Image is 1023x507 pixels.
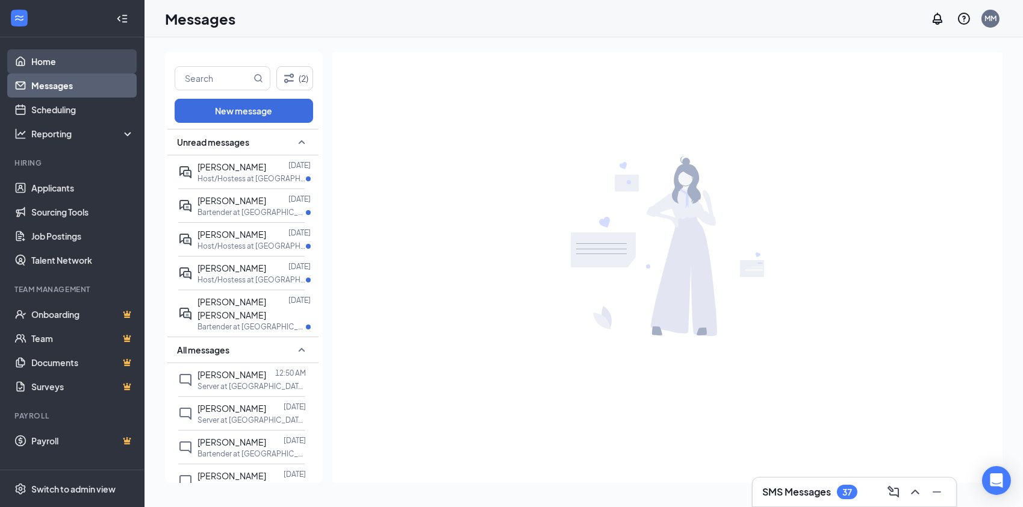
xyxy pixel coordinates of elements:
p: Bartender at [GEOGRAPHIC_DATA], [GEOGRAPHIC_DATA] [197,322,306,332]
a: Sourcing Tools [31,200,134,224]
span: [PERSON_NAME] [PERSON_NAME] [197,296,266,320]
span: [PERSON_NAME] [197,263,266,273]
p: [DATE] [284,435,306,446]
button: New message [175,99,313,123]
svg: Collapse [116,13,128,25]
svg: ActiveDoubleChat [178,266,193,281]
svg: ChatInactive [178,474,193,488]
span: [PERSON_NAME] [197,470,266,481]
p: [DATE] [284,402,306,412]
svg: ActiveDoubleChat [178,165,193,179]
svg: QuestionInfo [957,11,971,26]
p: Bartender at [GEOGRAPHIC_DATA], [GEOGRAPHIC_DATA] [197,449,306,459]
a: Talent Network [31,248,134,272]
a: TeamCrown [31,326,134,350]
button: Minimize [927,482,947,502]
svg: WorkstreamLogo [13,12,25,24]
svg: SmallChevronUp [294,135,309,149]
div: Switch to admin view [31,483,116,495]
div: 37 [842,487,852,497]
a: Applicants [31,176,134,200]
div: Hiring [14,158,132,168]
p: Server at [GEOGRAPHIC_DATA], [GEOGRAPHIC_DATA] [197,381,306,391]
p: Host/Hostess at [GEOGRAPHIC_DATA], [GEOGRAPHIC_DATA] [197,241,306,251]
svg: ActiveDoubleChat [178,232,193,247]
a: SurveysCrown [31,375,134,399]
svg: MagnifyingGlass [253,73,263,83]
svg: Settings [14,483,26,495]
h1: Messages [165,8,235,29]
svg: Filter [282,71,296,86]
button: ComposeMessage [884,482,903,502]
p: [DATE] [288,194,311,204]
div: MM [984,13,997,23]
div: Open Intercom Messenger [982,466,1011,495]
p: Server at [GEOGRAPHIC_DATA], [GEOGRAPHIC_DATA] [197,415,306,425]
a: Scheduling [31,98,134,122]
button: Filter (2) [276,66,313,90]
span: [PERSON_NAME] [197,161,266,172]
svg: Notifications [930,11,945,26]
a: Home [31,49,134,73]
p: [DATE] [288,228,311,238]
div: Payroll [14,411,132,421]
span: [PERSON_NAME] [197,229,266,240]
p: Bartender at [GEOGRAPHIC_DATA], [GEOGRAPHIC_DATA] [197,482,306,493]
button: ChevronUp [906,482,925,502]
svg: ChatInactive [178,406,193,421]
span: [PERSON_NAME] [197,403,266,414]
svg: ActiveDoubleChat [178,306,193,321]
h3: SMS Messages [762,485,831,499]
span: All messages [177,344,229,356]
div: Reporting [31,128,135,140]
p: Bartender at [GEOGRAPHIC_DATA], [GEOGRAPHIC_DATA] [197,207,306,217]
p: Host/Hostess at [GEOGRAPHIC_DATA], [GEOGRAPHIC_DATA] [197,275,306,285]
a: OnboardingCrown [31,302,134,326]
a: DocumentsCrown [31,350,134,375]
p: [DATE] [284,469,306,479]
input: Search [175,67,251,90]
p: Host/Hostess at [GEOGRAPHIC_DATA], [GEOGRAPHIC_DATA] [197,173,306,184]
p: [DATE] [288,160,311,170]
span: [PERSON_NAME] [197,437,266,447]
svg: ChevronUp [908,485,922,499]
svg: ChatInactive [178,373,193,387]
div: Team Management [14,284,132,294]
svg: ComposeMessage [886,485,901,499]
span: [PERSON_NAME] [197,195,266,206]
svg: Minimize [930,485,944,499]
svg: ChatInactive [178,440,193,455]
a: Job Postings [31,224,134,248]
svg: ActiveDoubleChat [178,199,193,213]
p: [DATE] [288,295,311,305]
p: [DATE] [288,261,311,272]
a: PayrollCrown [31,429,134,453]
a: Messages [31,73,134,98]
p: 12:50 AM [275,368,306,378]
span: Unread messages [177,136,249,148]
span: [PERSON_NAME] [197,369,266,380]
svg: SmallChevronUp [294,343,309,357]
svg: Analysis [14,128,26,140]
